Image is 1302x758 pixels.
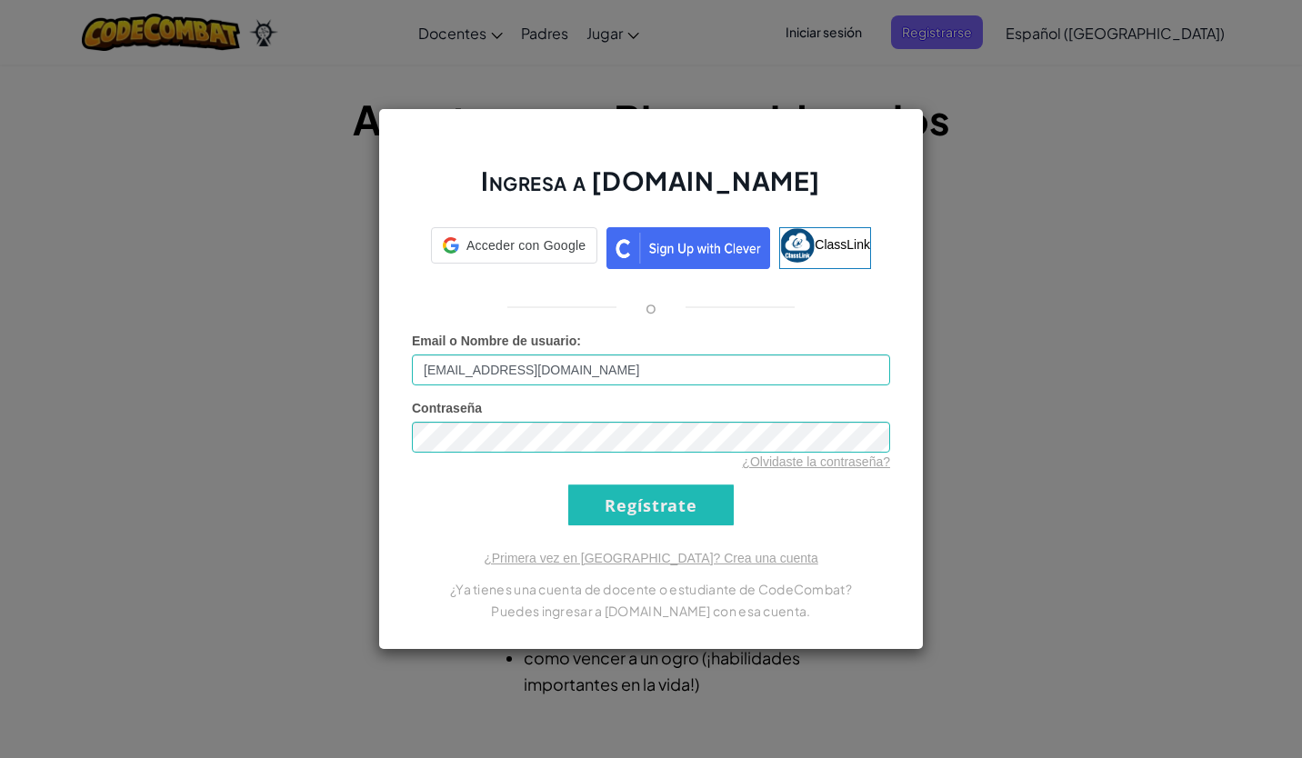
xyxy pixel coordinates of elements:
p: ¿Ya tienes una cuenta de docente o estudiante de CodeCombat? [412,578,890,600]
a: Acceder con Google [431,227,597,269]
img: classlink-logo-small.png [780,228,815,263]
h2: Ingresa a [DOMAIN_NAME] [412,164,890,216]
a: ¿Olvidaste la contraseña? [742,454,890,469]
span: Acceder con Google [466,236,586,254]
p: Puedes ingresar a [DOMAIN_NAME] con esa cuenta. [412,600,890,622]
a: ¿Primera vez en [GEOGRAPHIC_DATA]? Crea una cuenta [484,551,818,565]
input: Regístrate [568,484,734,525]
div: Acceder con Google [431,227,597,264]
img: clever_sso_button@2x.png [606,227,770,269]
span: Contraseña [412,401,482,415]
span: ClassLink [815,237,870,252]
p: o [646,296,656,318]
label: : [412,332,581,350]
span: Email o Nombre de usuario [412,334,576,348]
